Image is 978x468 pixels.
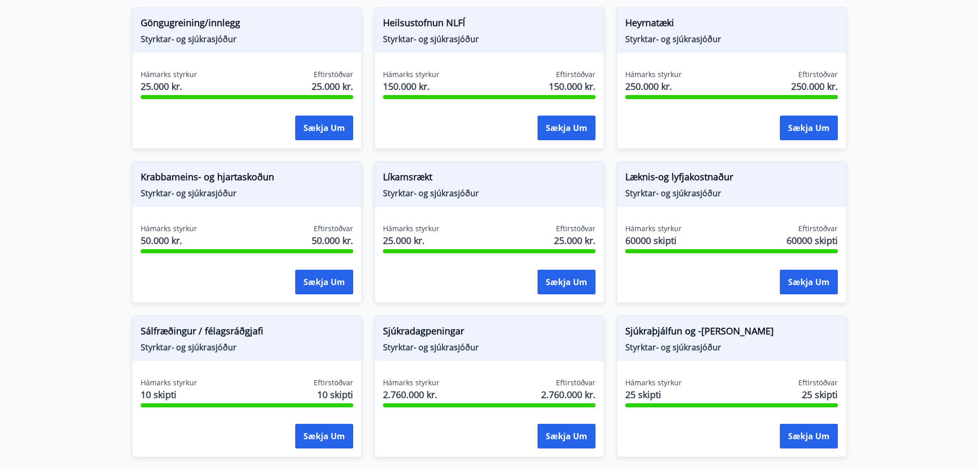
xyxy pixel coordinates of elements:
[383,223,439,234] span: Hámarks styrkur
[383,80,439,93] span: 150.000 kr.
[538,270,596,294] button: Sækja um
[625,188,838,199] span: Styrktar- og sjúkrasjóður
[314,223,353,234] span: Eftirstöðvar
[538,116,596,140] button: Sækja um
[556,378,596,388] span: Eftirstöðvar
[295,424,353,448] button: Sækja um
[625,234,682,247] span: 60000 skipti
[556,69,596,80] span: Eftirstöðvar
[625,342,838,353] span: Styrktar- og sjúkrasjóður
[383,324,596,342] span: Sjúkradagpeningar
[625,33,838,45] span: Styrktar- og sjúkrasjóður
[383,388,439,401] span: 2.760.000 kr.
[556,223,596,234] span: Eftirstöðvar
[141,69,197,80] span: Hámarks styrkur
[625,16,838,33] span: Heyrnatæki
[312,80,353,93] span: 25.000 kr.
[383,342,596,353] span: Styrktar- og sjúkrasjóður
[141,342,353,353] span: Styrktar- og sjúkrasjóður
[787,234,838,247] span: 60000 skipti
[383,234,439,247] span: 25.000 kr.
[625,69,682,80] span: Hámarks styrkur
[141,234,197,247] span: 50.000 kr.
[625,324,838,342] span: Sjúkraþjálfun og -[PERSON_NAME]
[141,16,353,33] span: Göngugreining/innlegg
[780,270,838,294] button: Sækja um
[141,80,197,93] span: 25.000 kr.
[802,388,838,401] span: 25 skipti
[141,378,197,388] span: Hámarks styrkur
[383,378,439,388] span: Hámarks styrkur
[314,69,353,80] span: Eftirstöðvar
[780,424,838,448] button: Sækja um
[625,223,682,234] span: Hámarks styrkur
[625,388,682,401] span: 25 skipti
[383,33,596,45] span: Styrktar- og sjúkrasjóður
[141,388,197,401] span: 10 skipti
[538,424,596,448] button: Sækja um
[798,69,838,80] span: Eftirstöðvar
[383,69,439,80] span: Hámarks styrkur
[295,116,353,140] button: Sækja um
[791,80,838,93] span: 250.000 kr.
[383,170,596,188] span: Líkamsrækt
[312,234,353,247] span: 50.000 kr.
[554,234,596,247] span: 25.000 kr.
[798,378,838,388] span: Eftirstöðvar
[295,270,353,294] button: Sækja um
[625,378,682,388] span: Hámarks styrkur
[141,324,353,342] span: Sálfræðingur / félagsráðgjafi
[780,116,838,140] button: Sækja um
[625,80,682,93] span: 250.000 kr.
[549,80,596,93] span: 150.000 kr.
[141,170,353,188] span: Krabbameins- og hjartaskoðun
[798,223,838,234] span: Eftirstöðvar
[141,188,353,199] span: Styrktar- og sjúkrasjóður
[141,33,353,45] span: Styrktar- og sjúkrasjóður
[141,223,197,234] span: Hámarks styrkur
[625,170,838,188] span: Læknis-og lyfjakostnaður
[541,388,596,401] span: 2.760.000 kr.
[317,388,353,401] span: 10 skipti
[383,188,596,199] span: Styrktar- og sjúkrasjóður
[314,378,353,388] span: Eftirstöðvar
[383,16,596,33] span: Heilsustofnun NLFÍ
